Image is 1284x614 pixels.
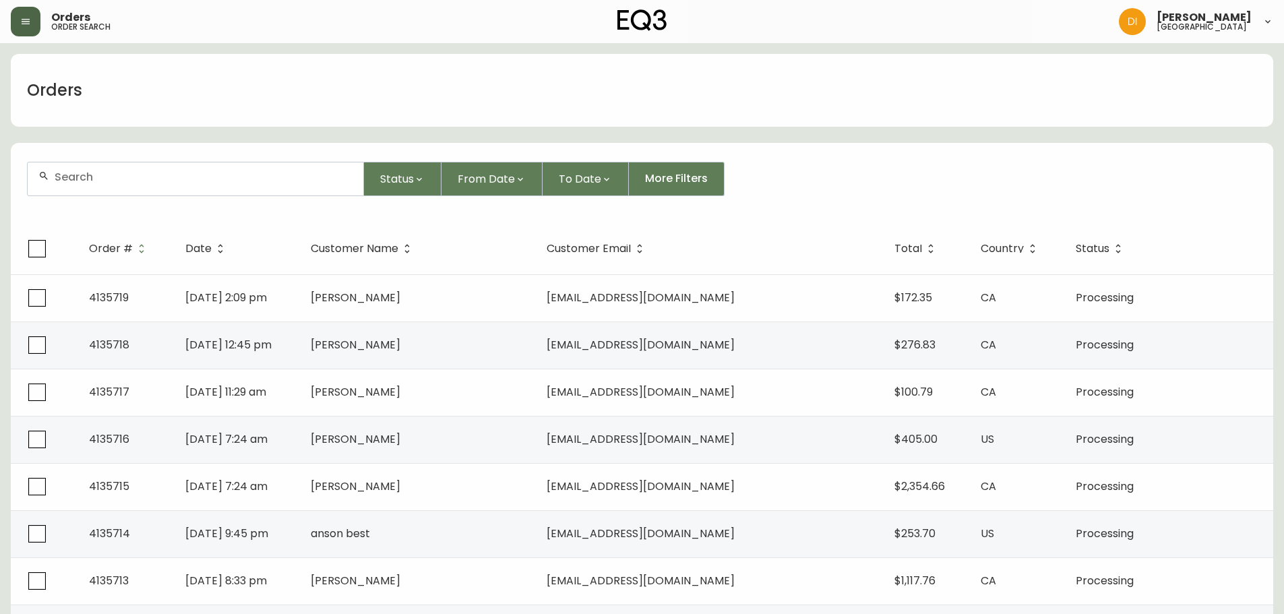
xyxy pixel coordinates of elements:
[380,171,414,187] span: Status
[981,526,994,541] span: US
[547,431,735,447] span: [EMAIL_ADDRESS][DOMAIN_NAME]
[311,337,400,352] span: [PERSON_NAME]
[543,162,629,196] button: To Date
[89,573,129,588] span: 4135713
[894,431,938,447] span: $405.00
[981,431,994,447] span: US
[894,243,940,255] span: Total
[981,243,1041,255] span: Country
[981,384,996,400] span: CA
[617,9,667,31] img: logo
[547,337,735,352] span: [EMAIL_ADDRESS][DOMAIN_NAME]
[1076,479,1134,494] span: Processing
[894,384,933,400] span: $100.79
[1076,337,1134,352] span: Processing
[894,526,936,541] span: $253.70
[89,337,129,352] span: 4135718
[55,171,353,183] input: Search
[1157,12,1252,23] span: [PERSON_NAME]
[981,290,996,305] span: CA
[629,162,725,196] button: More Filters
[894,479,945,494] span: $2,354.66
[51,12,90,23] span: Orders
[311,573,400,588] span: [PERSON_NAME]
[185,526,268,541] span: [DATE] 9:45 pm
[185,479,268,494] span: [DATE] 7:24 am
[1076,526,1134,541] span: Processing
[547,384,735,400] span: [EMAIL_ADDRESS][DOMAIN_NAME]
[441,162,543,196] button: From Date
[89,526,130,541] span: 4135714
[185,290,267,305] span: [DATE] 2:09 pm
[89,290,129,305] span: 4135719
[89,479,129,494] span: 4135715
[894,337,936,352] span: $276.83
[547,573,735,588] span: [EMAIL_ADDRESS][DOMAIN_NAME]
[185,243,229,255] span: Date
[185,245,212,253] span: Date
[1076,431,1134,447] span: Processing
[311,479,400,494] span: [PERSON_NAME]
[89,245,133,253] span: Order #
[185,573,267,588] span: [DATE] 8:33 pm
[185,384,266,400] span: [DATE] 11:29 am
[1157,23,1247,31] h5: [GEOGRAPHIC_DATA]
[894,573,936,588] span: $1,117.76
[559,171,601,187] span: To Date
[547,290,735,305] span: [EMAIL_ADDRESS][DOMAIN_NAME]
[894,290,932,305] span: $172.35
[547,243,648,255] span: Customer Email
[1119,8,1146,35] img: 05494a3551cddf47b97920805cc218e4
[1076,243,1127,255] span: Status
[1076,245,1109,253] span: Status
[89,243,150,255] span: Order #
[311,526,370,541] span: anson best
[311,384,400,400] span: [PERSON_NAME]
[894,245,922,253] span: Total
[547,245,631,253] span: Customer Email
[1076,384,1134,400] span: Processing
[547,479,735,494] span: [EMAIL_ADDRESS][DOMAIN_NAME]
[981,337,996,352] span: CA
[981,479,996,494] span: CA
[458,171,515,187] span: From Date
[547,526,735,541] span: [EMAIL_ADDRESS][DOMAIN_NAME]
[364,162,441,196] button: Status
[27,79,82,102] h1: Orders
[981,245,1024,253] span: Country
[311,245,398,253] span: Customer Name
[311,290,400,305] span: [PERSON_NAME]
[1076,573,1134,588] span: Processing
[645,171,708,186] span: More Filters
[311,243,416,255] span: Customer Name
[981,573,996,588] span: CA
[311,431,400,447] span: [PERSON_NAME]
[185,431,268,447] span: [DATE] 7:24 am
[89,431,129,447] span: 4135716
[89,384,129,400] span: 4135717
[185,337,272,352] span: [DATE] 12:45 pm
[51,23,111,31] h5: order search
[1076,290,1134,305] span: Processing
